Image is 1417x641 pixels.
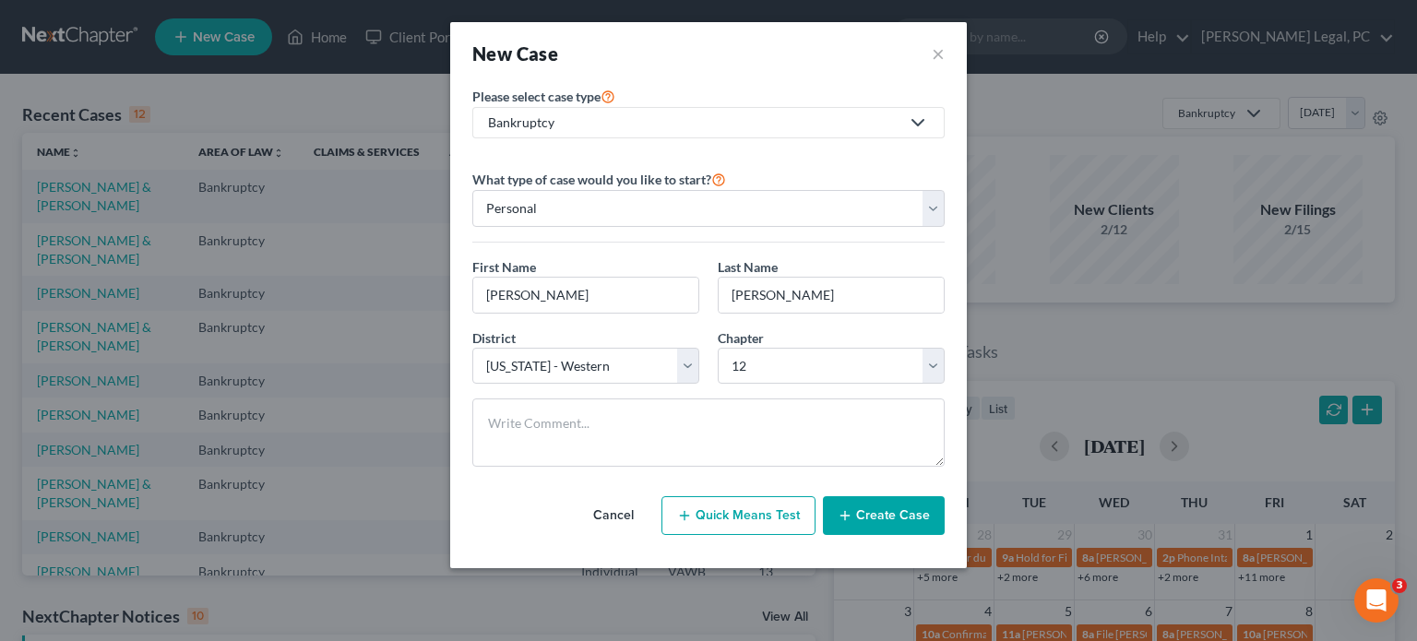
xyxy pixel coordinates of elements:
div: Bankruptcy [488,113,899,132]
button: × [932,41,945,66]
span: First Name [472,259,536,275]
span: Last Name [718,259,778,275]
input: Enter Last Name [719,278,944,313]
strong: New Case [472,42,558,65]
span: District [472,330,516,346]
button: Quick Means Test [661,496,816,535]
button: Create Case [823,496,945,535]
span: Chapter [718,330,764,346]
span: 3 [1392,578,1407,593]
button: Cancel [573,497,654,534]
input: Enter First Name [473,278,698,313]
span: Please select case type [472,89,601,104]
iframe: Intercom live chat [1354,578,1399,623]
label: What type of case would you like to start? [472,168,726,190]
